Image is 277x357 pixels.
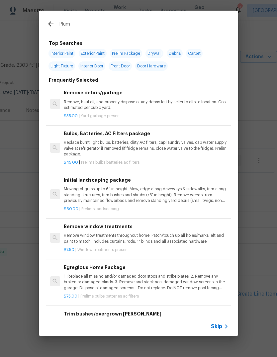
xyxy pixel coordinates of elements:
span: Interior Door [78,61,105,71]
span: Front Door [109,61,132,71]
h6: Top Searches [49,40,82,47]
p: Replace burnt light bulbs, batteries, dirty AC filters, cap laundry valves, cap water supply valv... [64,140,229,157]
h6: Egregious Home Package [64,264,229,271]
span: Drywall [145,49,163,58]
span: Light Fixture [48,61,75,71]
span: Prelims bulbs batteries ac filters [81,160,139,164]
input: Search issues or repairs [59,20,200,30]
h6: Trim bushes/overgrown [PERSON_NAME] [64,310,229,317]
span: $35.00 [64,114,78,118]
h6: Remove window treatments [64,223,229,230]
span: $75.00 [64,294,77,298]
span: Prelims landscaping [81,207,119,211]
span: Yard garbage present [81,114,121,118]
h6: Remove debris/garbage [64,89,229,96]
p: | [64,247,229,253]
p: Remove, haul off, and properly dispose of any debris left by seller to offsite location. Cost est... [64,99,229,111]
span: Skip [211,323,222,330]
p: | [64,206,229,212]
span: Prelim Package [110,49,142,58]
p: Remove window treatments throughout home. Patch/touch up all holes/marks left and paint to match.... [64,233,229,244]
p: Mowing of grass up to 6" in height. Mow, edge along driveways & sidewalks, trim along standing st... [64,186,229,203]
span: Debris [167,49,183,58]
h6: Frequently Selected [49,76,98,84]
p: | [64,294,229,299]
h6: Initial landscaping package [64,176,229,184]
p: | [64,160,229,165]
span: $60.00 [64,207,78,211]
span: $45.00 [64,160,78,164]
span: Interior Paint [48,49,75,58]
p: | [64,113,229,119]
span: $7.50 [64,248,74,252]
span: Door Hardware [135,61,168,71]
span: Prelims bulbs batteries ac filters [80,294,139,298]
p: 1. Replace all missing and/or damaged door stops and strike plates. 2. Remove any broken or damag... [64,274,229,291]
h6: Bulbs, Batteries, AC Filters package [64,130,229,137]
span: Exterior Paint [79,49,107,58]
span: Window treatments present [77,248,129,252]
span: Carpet [186,49,203,58]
